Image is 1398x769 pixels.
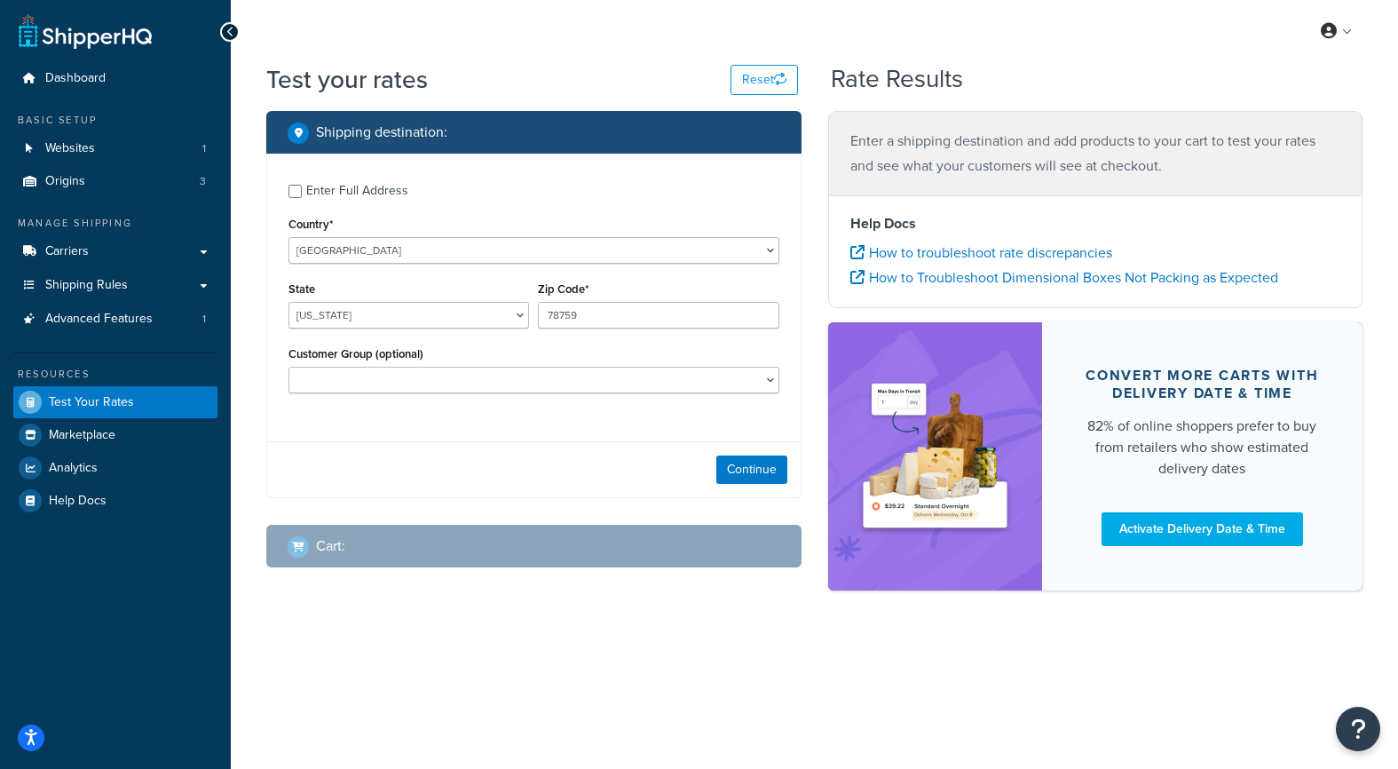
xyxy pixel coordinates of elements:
[1102,512,1303,546] a: Activate Delivery Date & Time
[538,282,588,296] label: Zip Code*
[855,349,1015,564] img: feature-image-ddt-36eae7f7280da8017bfb280eaccd9c446f90b1fe08728e4019434db127062ab4.png
[49,428,115,443] span: Marketplace
[45,141,95,156] span: Websites
[13,386,217,418] a: Test Your Rates
[716,456,787,484] button: Continue
[731,65,798,95] button: Reset
[288,218,333,231] label: Country*
[13,269,217,302] a: Shipping Rules
[850,129,1341,178] p: Enter a shipping destination and add products to your cart to test your rates and see what your c...
[202,141,206,156] span: 1
[306,178,408,203] div: Enter Full Address
[13,303,217,336] li: Advanced Features
[850,242,1112,263] a: How to troubleshoot rate discrepancies
[13,419,217,451] a: Marketplace
[850,213,1341,234] h4: Help Docs
[13,113,217,128] div: Basic Setup
[266,62,428,97] h1: Test your rates
[850,267,1278,288] a: How to Troubleshoot Dimensional Boxes Not Packing as Expected
[316,538,345,554] h2: Cart :
[1085,367,1321,402] div: Convert more carts with delivery date & time
[13,62,217,95] a: Dashboard
[45,312,153,327] span: Advanced Features
[13,303,217,336] a: Advanced Features1
[49,494,107,509] span: Help Docs
[316,124,447,140] h2: Shipping destination :
[13,235,217,268] a: Carriers
[13,132,217,165] a: Websites1
[202,312,206,327] span: 1
[288,185,302,198] input: Enter Full Address
[288,347,423,361] label: Customer Group (optional)
[45,244,89,259] span: Carriers
[200,174,206,189] span: 3
[13,165,217,198] li: Origins
[45,174,85,189] span: Origins
[49,395,134,410] span: Test Your Rates
[831,66,963,93] h2: Rate Results
[1336,707,1380,751] button: Open Resource Center
[45,71,106,86] span: Dashboard
[13,367,217,382] div: Resources
[45,278,128,293] span: Shipping Rules
[288,282,315,296] label: State
[49,461,98,476] span: Analytics
[13,485,217,517] a: Help Docs
[13,452,217,484] a: Analytics
[13,132,217,165] li: Websites
[13,165,217,198] a: Origins3
[13,216,217,231] div: Manage Shipping
[1085,416,1321,480] div: 82% of online shoppers prefer to buy from retailers who show estimated delivery dates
